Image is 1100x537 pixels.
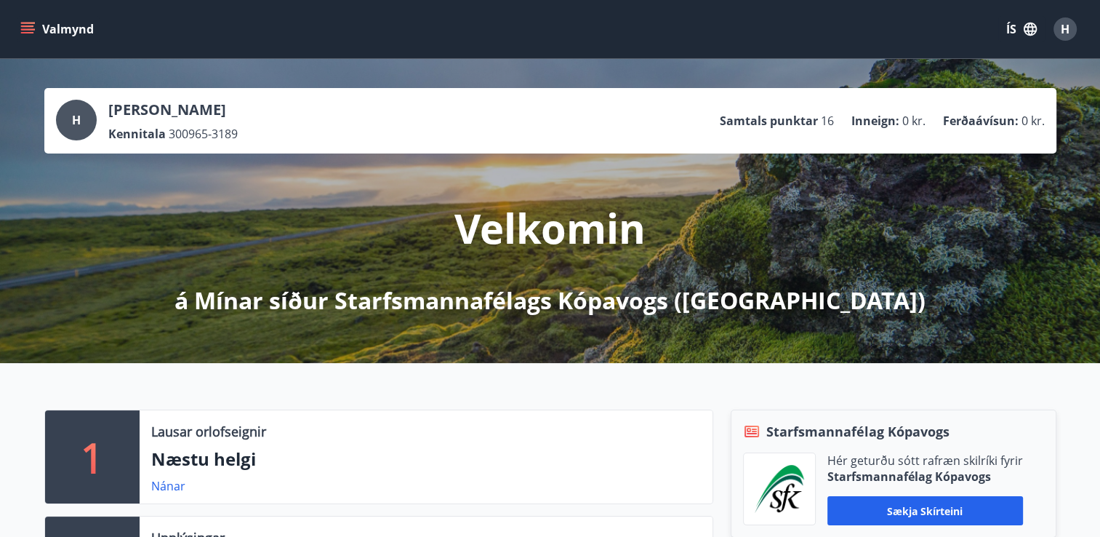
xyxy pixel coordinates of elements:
p: Kennitala [108,126,166,142]
span: H [1061,21,1069,37]
p: 1 [81,429,104,485]
p: Starfsmannafélag Kópavogs [827,469,1023,485]
p: Lausar orlofseignir [151,422,266,441]
p: Næstu helgi [151,447,701,472]
p: Inneign : [851,113,899,129]
button: menu [17,16,100,42]
p: Velkomin [454,200,646,255]
img: x5MjQkxwhnYn6YREZUTEa9Q4KsBUeQdWGts9Dj4O.png [755,465,804,513]
button: ÍS [998,16,1045,42]
span: 16 [821,113,834,129]
p: Ferðaávísun : [943,113,1019,129]
p: Samtals punktar [720,113,818,129]
p: á Mínar síður Starfsmannafélags Kópavogs ([GEOGRAPHIC_DATA]) [174,285,926,317]
span: H [72,112,81,128]
button: Sækja skírteini [827,496,1023,525]
span: 300965-3189 [169,126,238,142]
span: Starfsmannafélag Kópavogs [766,422,950,441]
button: H [1048,12,1083,47]
a: Nánar [151,478,185,494]
span: 0 kr. [1021,113,1045,129]
span: 0 kr. [902,113,926,129]
p: [PERSON_NAME] [108,100,238,120]
p: Hér geturðu sótt rafræn skilríki fyrir [827,453,1023,469]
